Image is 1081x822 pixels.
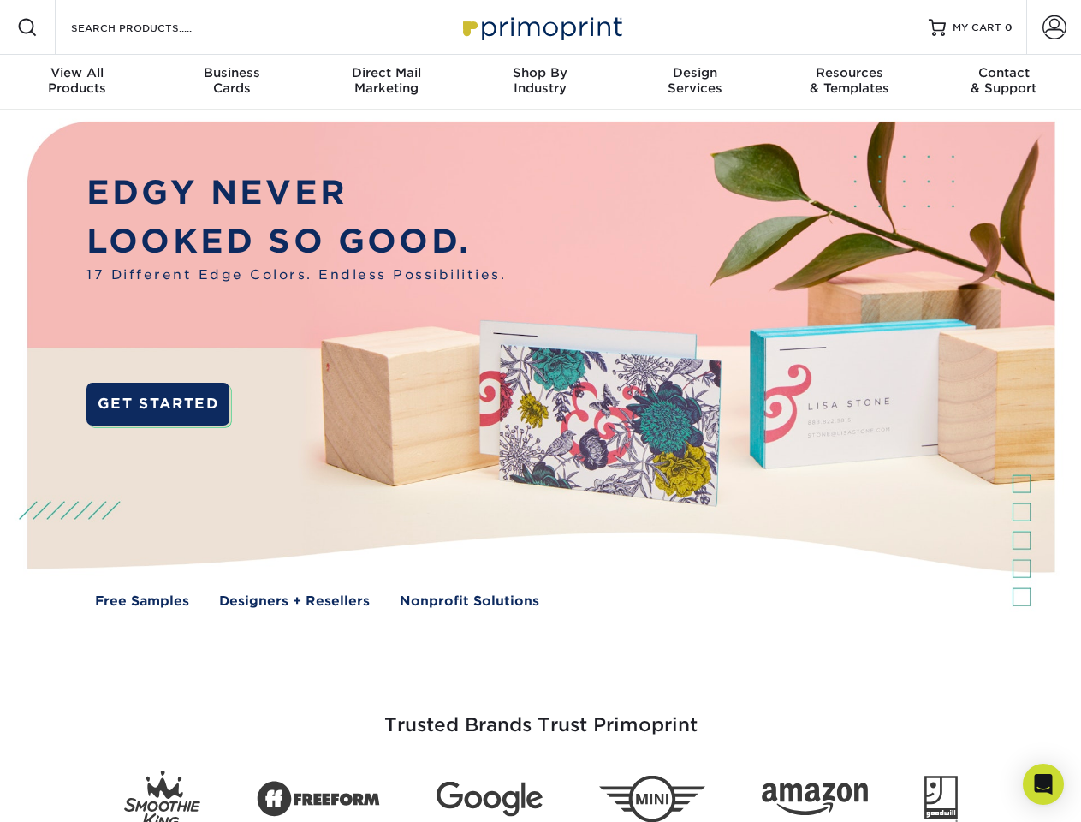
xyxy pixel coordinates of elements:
p: LOOKED SO GOOD. [86,217,506,266]
span: 0 [1005,21,1013,33]
span: Resources [772,65,926,80]
span: Contact [927,65,1081,80]
h3: Trusted Brands Trust Primoprint [40,673,1042,757]
a: Designers + Resellers [219,592,370,611]
img: Primoprint [455,9,627,45]
input: SEARCH PRODUCTS..... [69,17,236,38]
a: BusinessCards [154,55,308,110]
span: 17 Different Edge Colors. Endless Possibilities. [86,265,506,285]
div: Services [618,65,772,96]
span: Design [618,65,772,80]
a: Direct MailMarketing [309,55,463,110]
div: & Templates [772,65,926,96]
div: Industry [463,65,617,96]
a: Resources& Templates [772,55,926,110]
p: EDGY NEVER [86,169,506,217]
span: MY CART [953,21,1001,35]
a: Shop ByIndustry [463,55,617,110]
div: Cards [154,65,308,96]
span: Shop By [463,65,617,80]
a: DesignServices [618,55,772,110]
a: Free Samples [95,592,189,611]
a: Contact& Support [927,55,1081,110]
img: Amazon [762,783,868,816]
div: Marketing [309,65,463,96]
img: Google [437,782,543,817]
span: Direct Mail [309,65,463,80]
div: & Support [927,65,1081,96]
span: Business [154,65,308,80]
div: Open Intercom Messenger [1023,764,1064,805]
img: Goodwill [924,776,958,822]
a: GET STARTED [86,383,229,426]
a: Nonprofit Solutions [400,592,539,611]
